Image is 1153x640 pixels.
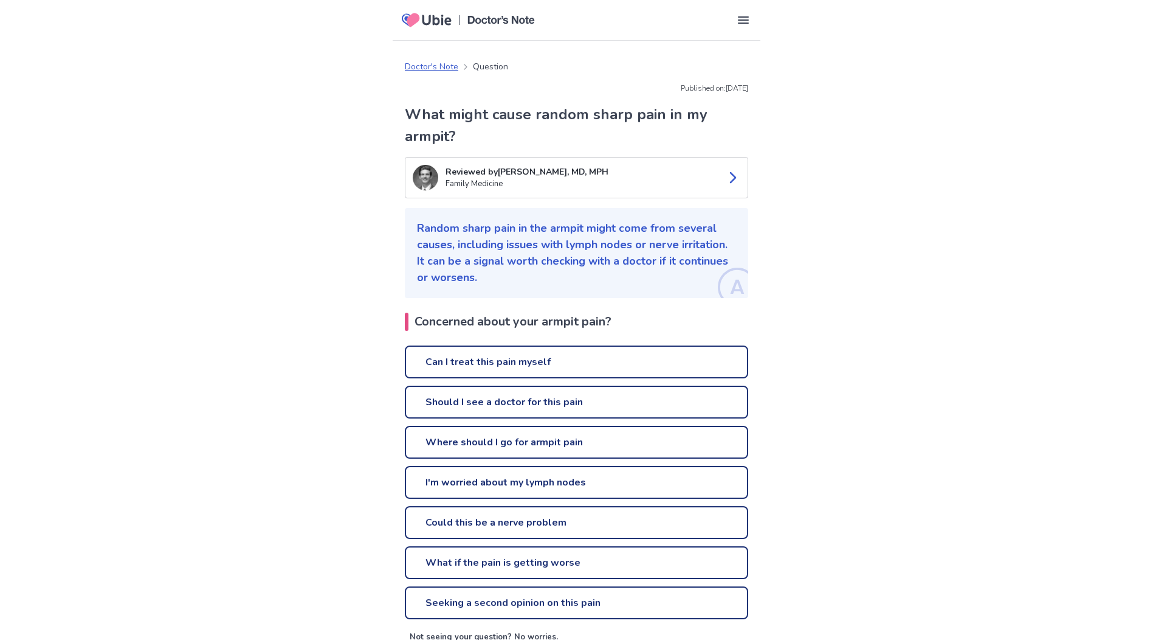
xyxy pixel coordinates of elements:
[446,178,716,190] p: Family Medicine
[405,103,748,147] h1: What might cause random sharp pain in my armpit?
[405,346,748,378] a: Can I treat this pain myself
[405,60,508,73] nav: breadcrumb
[417,220,736,286] p: Random sharp pain in the armpit might come from several causes, including issues with lymph nodes...
[405,60,458,73] a: Doctor's Note
[405,426,748,459] a: Where should I go for armpit pain
[405,506,748,539] a: Could this be a nerve problem
[405,466,748,499] a: I'm worried about my lymph nodes
[413,165,438,190] img: Garrett Kneese
[405,313,748,331] h2: Concerned about your armpit pain?
[446,165,716,178] p: Reviewed by [PERSON_NAME], MD, MPH
[473,60,508,73] p: Question
[405,157,748,198] a: Garrett KneeseReviewed by[PERSON_NAME], MD, MPHFamily Medicine
[405,83,748,94] p: Published on: [DATE]
[405,546,748,579] a: What if the pain is getting worse
[467,16,535,24] img: Doctors Note Logo
[405,386,748,419] a: Should I see a doctor for this pain
[405,586,748,619] a: Seeking a second opinion on this pain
